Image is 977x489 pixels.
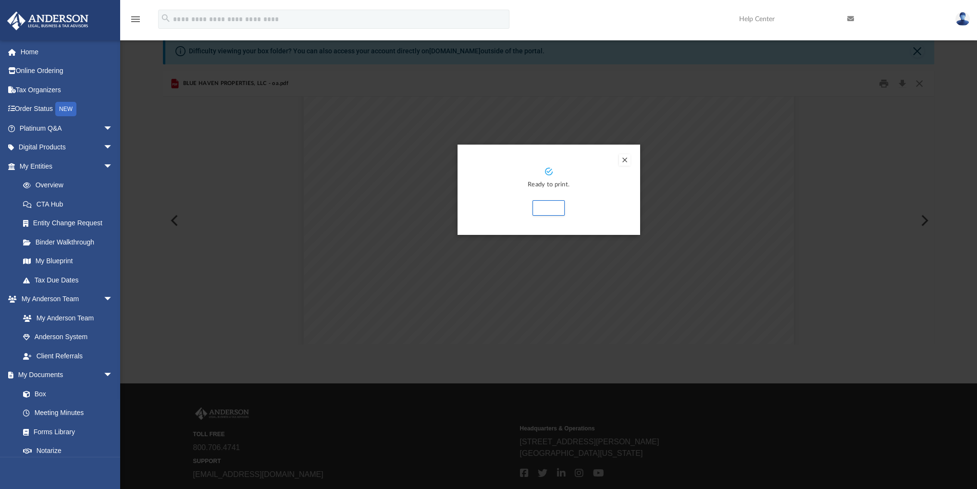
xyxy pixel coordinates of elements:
div: Preview [163,71,934,344]
a: My Anderson Teamarrow_drop_down [7,290,123,309]
div: NEW [55,102,76,116]
a: Anderson System [13,328,123,347]
a: Box [13,384,118,403]
a: Overview [13,176,127,195]
a: CTA Hub [13,195,127,214]
img: Anderson Advisors Platinum Portal [4,12,91,30]
span: arrow_drop_down [103,290,123,309]
a: My Blueprint [13,252,123,271]
a: Online Ordering [7,61,127,81]
a: Client Referrals [13,346,123,366]
a: My Entitiesarrow_drop_down [7,157,127,176]
a: My Anderson Team [13,308,118,328]
i: search [161,13,171,24]
button: Print [532,200,565,216]
a: Entity Change Request [13,214,127,233]
a: Notarize [13,441,123,461]
p: Ready to print. [467,180,631,191]
a: Order StatusNEW [7,99,127,119]
a: Meeting Minutes [13,403,123,423]
a: My Documentsarrow_drop_down [7,366,123,385]
span: arrow_drop_down [103,138,123,158]
span: arrow_drop_down [103,119,123,138]
span: arrow_drop_down [103,366,123,385]
a: menu [130,18,141,25]
a: Digital Productsarrow_drop_down [7,138,127,157]
img: User Pic [955,12,970,26]
a: Binder Walkthrough [13,232,127,252]
a: Forms Library [13,422,118,441]
a: Platinum Q&Aarrow_drop_down [7,119,127,138]
a: Tax Due Dates [13,270,127,290]
a: Tax Organizers [7,80,127,99]
i: menu [130,13,141,25]
span: arrow_drop_down [103,157,123,176]
a: Home [7,42,127,61]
